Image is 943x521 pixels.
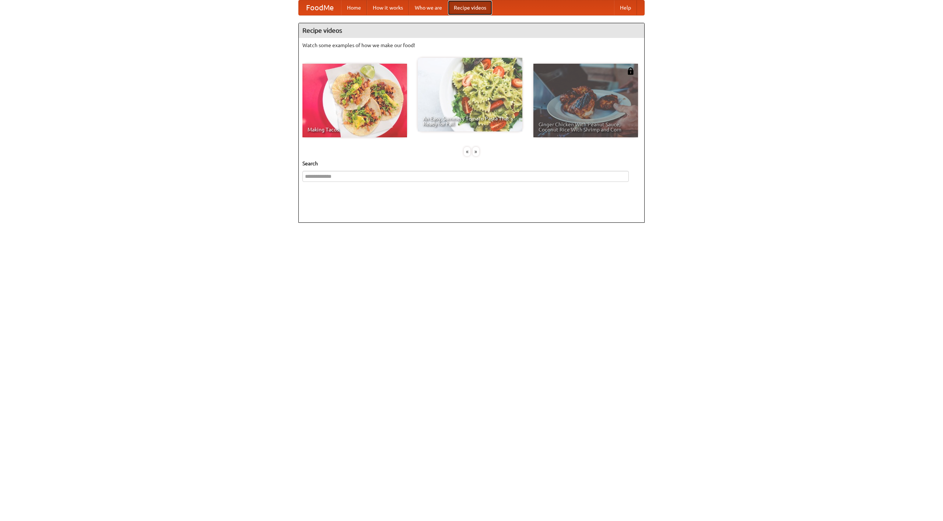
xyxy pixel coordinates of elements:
a: FoodMe [299,0,341,15]
div: » [473,147,479,156]
a: Help [614,0,637,15]
a: How it works [367,0,409,15]
h5: Search [302,160,641,167]
span: An Easy, Summery Tomato Pasta That's Ready for Fall [423,116,517,126]
a: An Easy, Summery Tomato Pasta That's Ready for Fall [418,58,522,131]
h4: Recipe videos [299,23,644,38]
a: Home [341,0,367,15]
a: Recipe videos [448,0,492,15]
div: « [464,147,470,156]
p: Watch some examples of how we make our food! [302,42,641,49]
span: Making Tacos [308,127,402,132]
img: 483408.png [627,67,634,75]
a: Who we are [409,0,448,15]
a: Making Tacos [302,64,407,137]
